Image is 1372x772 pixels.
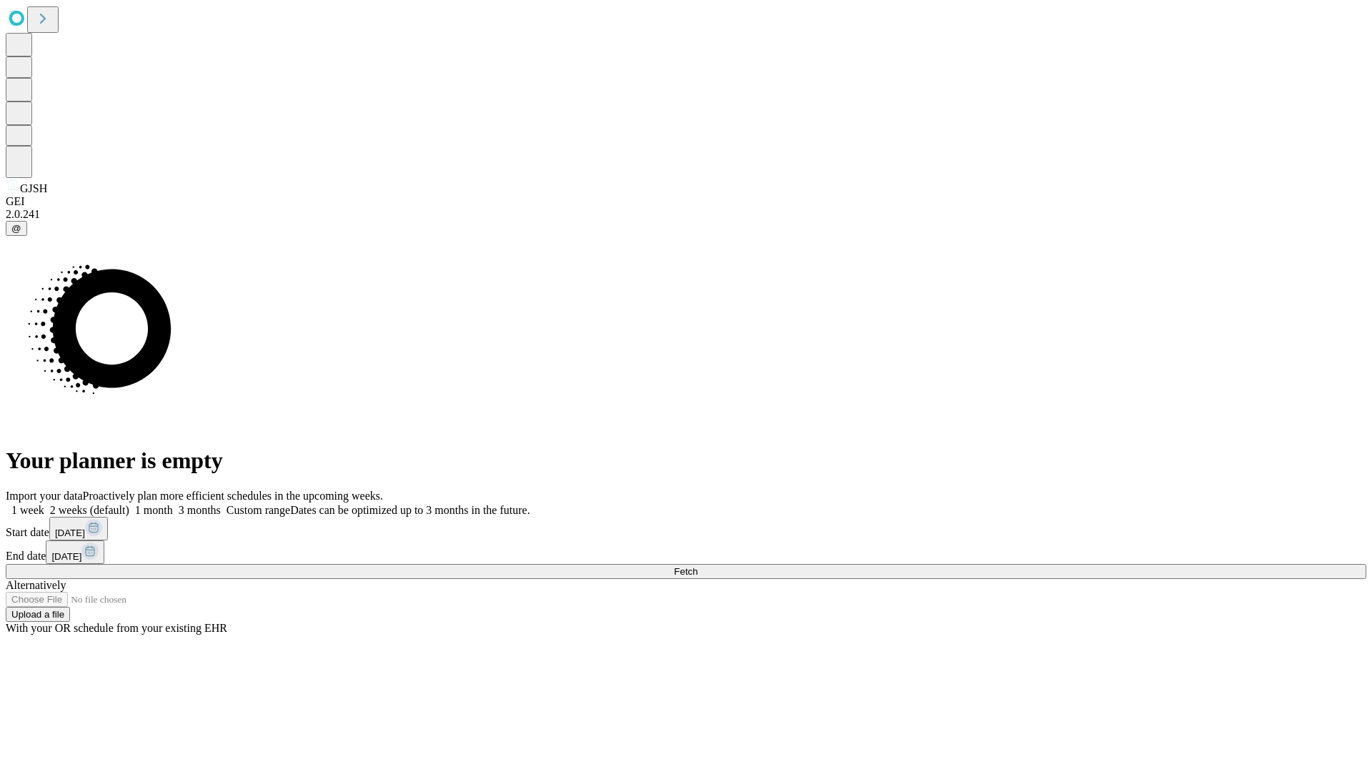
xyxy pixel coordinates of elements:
span: 1 month [135,504,173,516]
button: [DATE] [49,517,108,540]
span: 3 months [179,504,221,516]
span: @ [11,223,21,234]
span: With your OR schedule from your existing EHR [6,622,227,634]
span: Custom range [227,504,290,516]
span: 1 week [11,504,44,516]
button: Upload a file [6,607,70,622]
span: Alternatively [6,579,66,591]
div: GEI [6,195,1366,208]
span: Fetch [674,566,697,577]
button: [DATE] [46,540,104,564]
button: Fetch [6,564,1366,579]
span: [DATE] [51,551,81,562]
span: Proactively plan more efficient schedules in the upcoming weeks. [83,490,383,502]
div: 2.0.241 [6,208,1366,221]
span: 2 weeks (default) [50,504,129,516]
button: @ [6,221,27,236]
span: GJSH [20,182,47,194]
span: [DATE] [55,528,85,538]
span: Import your data [6,490,83,502]
div: End date [6,540,1366,564]
div: Start date [6,517,1366,540]
span: Dates can be optimized up to 3 months in the future. [290,504,530,516]
h1: Your planner is empty [6,447,1366,474]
